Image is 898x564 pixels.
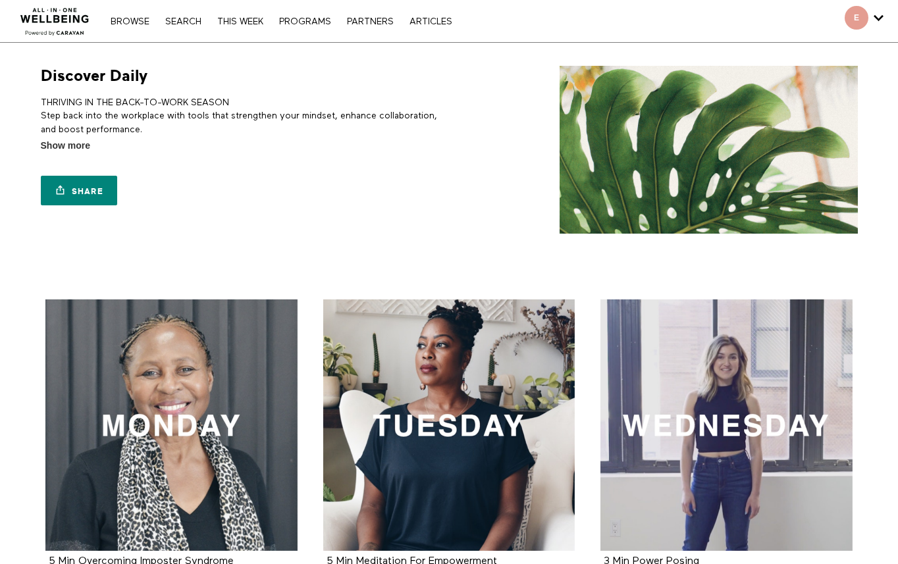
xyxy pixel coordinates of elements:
[273,17,338,26] a: PROGRAMS
[45,299,298,551] a: 5 Min Overcoming Imposter Syndrome
[104,17,156,26] a: Browse
[211,17,270,26] a: THIS WEEK
[560,66,858,234] img: Discover Daily
[41,66,147,86] h1: Discover Daily
[323,299,575,551] a: 5 Min Meditation For Empowerment
[41,96,444,136] p: THRIVING IN THE BACK-TO-WORK SEASON Step back into the workplace with tools that strengthen your ...
[159,17,208,26] a: Search
[600,299,853,551] a: 3 Min Power Posing
[403,17,459,26] a: ARTICLES
[41,176,117,205] a: Share
[41,139,90,153] span: Show more
[104,14,458,28] nav: Primary
[340,17,400,26] a: PARTNERS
